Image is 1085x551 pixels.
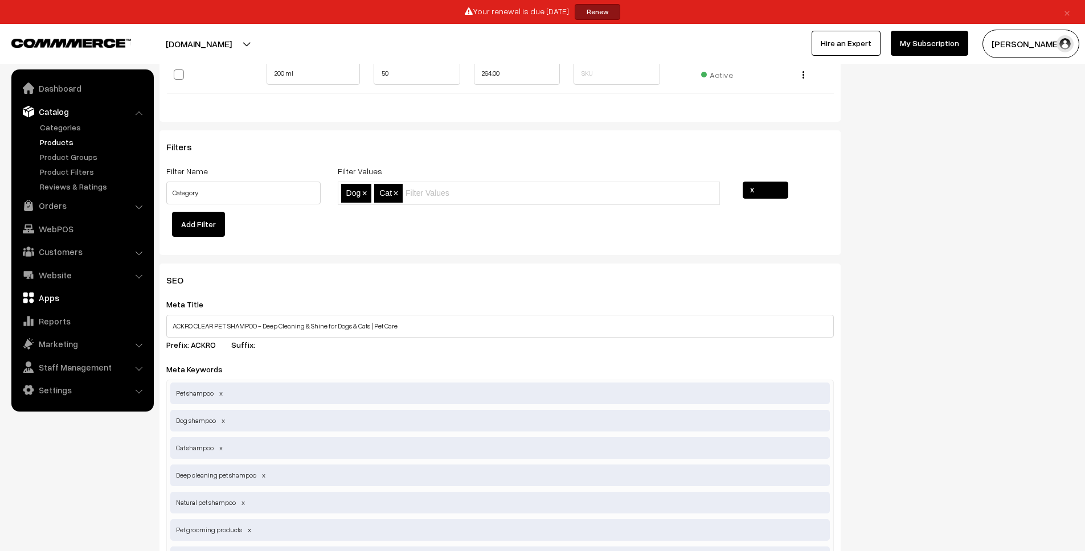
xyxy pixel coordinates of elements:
input: Meta Title [166,315,834,338]
label: Filter Values [338,165,382,177]
a: Hire an Expert [812,31,881,56]
label: Suffix: [231,339,269,351]
span: SEO [166,274,197,286]
span: Pet grooming products [170,519,830,541]
a: Reports [14,311,150,331]
a: × [1059,5,1075,19]
a: Website [14,265,150,285]
a: X [743,182,788,199]
a: Categories [37,121,150,133]
span: Cat [379,188,392,198]
label: Meta Title [166,298,217,310]
span: Pet shampoo [170,383,830,404]
span: Natural pet shampoo [170,492,830,513]
span: Dog shampoo [170,410,830,431]
span: Cat shampoo [170,437,830,459]
span: Dog [346,188,361,198]
span: Filters [166,141,206,153]
button: [PERSON_NAME] [982,30,1079,58]
a: WebPOS [14,219,150,239]
span: Active [701,66,733,81]
a: Product Filters [37,166,150,178]
button: Add Filter [172,212,225,237]
a: Catalog [14,101,150,122]
a: Marketing [14,334,150,354]
a: Renew [575,4,620,20]
img: COMMMERCE [11,39,131,47]
a: Product Groups [37,151,150,163]
a: COMMMERCE [11,35,111,49]
input: SKU [574,62,660,85]
img: user [1057,35,1074,52]
span: Deep cleaning pet shampoo [170,464,830,486]
a: Customers [14,241,150,262]
span: × [393,188,398,198]
div: Your renewal is due [DATE] [4,4,1081,20]
label: Meta Keywords [166,363,236,375]
a: Products [37,136,150,148]
label: Prefix: ACKRO [166,339,230,351]
a: Orders [14,195,150,216]
a: Apps [14,287,150,308]
a: My Subscription [891,31,968,56]
input: 50 [374,62,460,85]
a: Dashboard [14,78,150,98]
a: Reviews & Ratings [37,180,150,192]
img: Menu [803,71,804,79]
input: Filter Values [406,187,505,199]
a: Settings [14,380,150,400]
span: × [362,188,367,198]
a: Staff Management [14,357,150,377]
label: Filter Name [166,165,208,177]
button: [DOMAIN_NAME] [126,30,272,58]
